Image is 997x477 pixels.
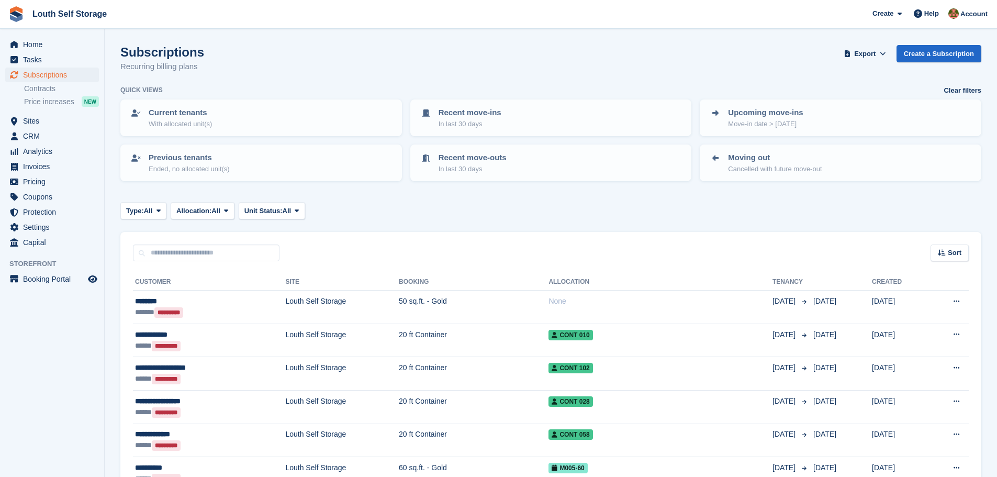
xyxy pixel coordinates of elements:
td: [DATE] [872,291,928,324]
span: Cont 028 [548,396,592,407]
span: [DATE] [772,396,798,407]
p: Move-in date > [DATE] [728,119,803,129]
div: None [548,296,772,307]
span: Cont 010 [548,330,592,340]
span: [DATE] [772,429,798,440]
span: [DATE] [813,397,836,405]
p: With allocated unit(s) [149,119,212,129]
th: Site [285,274,399,291]
span: Export [854,49,876,59]
span: Sites [23,114,86,128]
span: Create [872,8,893,19]
span: CRM [23,129,86,143]
span: [DATE] [772,462,798,473]
td: 20 ft Container [399,324,548,357]
span: [DATE] [813,463,836,472]
span: All [211,206,220,216]
p: Cancelled with future move-out [728,164,822,174]
button: Allocation: All [171,202,234,219]
a: Preview store [86,273,99,285]
a: menu [5,52,99,67]
span: Analytics [23,144,86,159]
img: stora-icon-8386f47178a22dfd0bd8f6a31ec36ba5ce8667c1dd55bd0f319d3a0aa187defe.svg [8,6,24,22]
span: Sort [948,248,961,258]
p: Recent move-ins [439,107,501,119]
a: menu [5,190,99,204]
span: Tasks [23,52,86,67]
span: Home [23,37,86,52]
a: Moving out Cancelled with future move-out [701,146,980,180]
p: In last 30 days [439,164,507,174]
p: Ended, no allocated unit(s) [149,164,230,174]
a: Create a Subscription [897,45,981,62]
span: Coupons [23,190,86,204]
span: Unit Status: [244,206,283,216]
a: Louth Self Storage [28,5,111,23]
span: Storefront [9,259,104,269]
h1: Subscriptions [120,45,204,59]
span: Capital [23,235,86,250]
td: Louth Self Storage [285,357,399,391]
a: Current tenants With allocated unit(s) [121,101,401,135]
span: Booking Portal [23,272,86,286]
h6: Quick views [120,85,163,95]
th: Booking [399,274,548,291]
span: All [283,206,292,216]
a: Price increases NEW [24,96,99,107]
button: Type: All [120,202,166,219]
th: Tenancy [772,274,809,291]
td: 50 sq.ft. - Gold [399,291,548,324]
span: Type: [126,206,144,216]
span: [DATE] [772,296,798,307]
span: Protection [23,205,86,219]
a: menu [5,235,99,250]
span: Account [960,9,988,19]
a: menu [5,129,99,143]
td: [DATE] [872,424,928,457]
span: [DATE] [813,363,836,372]
p: Current tenants [149,107,212,119]
span: Allocation: [176,206,211,216]
div: NEW [82,96,99,107]
span: Help [924,8,939,19]
td: 20 ft Container [399,390,548,424]
span: Subscriptions [23,68,86,82]
td: Louth Self Storage [285,324,399,357]
span: [DATE] [772,329,798,340]
a: menu [5,159,99,174]
span: [DATE] [772,362,798,373]
a: menu [5,37,99,52]
button: Unit Status: All [239,202,305,219]
span: Cont 058 [548,429,592,440]
a: Clear filters [944,85,981,96]
p: Previous tenants [149,152,230,164]
td: Louth Self Storage [285,424,399,457]
td: Louth Self Storage [285,291,399,324]
span: [DATE] [813,330,836,339]
a: Recent move-outs In last 30 days [411,146,691,180]
a: Previous tenants Ended, no allocated unit(s) [121,146,401,180]
a: menu [5,68,99,82]
button: Export [842,45,888,62]
a: menu [5,220,99,235]
td: [DATE] [872,357,928,391]
td: [DATE] [872,390,928,424]
span: Price increases [24,97,74,107]
span: Invoices [23,159,86,174]
p: Recent move-outs [439,152,507,164]
td: 20 ft Container [399,357,548,391]
p: Recurring billing plans [120,61,204,73]
a: menu [5,114,99,128]
th: Allocation [548,274,772,291]
th: Customer [133,274,285,291]
a: menu [5,174,99,189]
p: In last 30 days [439,119,501,129]
td: [DATE] [872,324,928,357]
td: Louth Self Storage [285,390,399,424]
span: Cont 102 [548,363,592,373]
span: [DATE] [813,430,836,438]
span: [DATE] [813,297,836,305]
p: Upcoming move-ins [728,107,803,119]
p: Moving out [728,152,822,164]
th: Created [872,274,928,291]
